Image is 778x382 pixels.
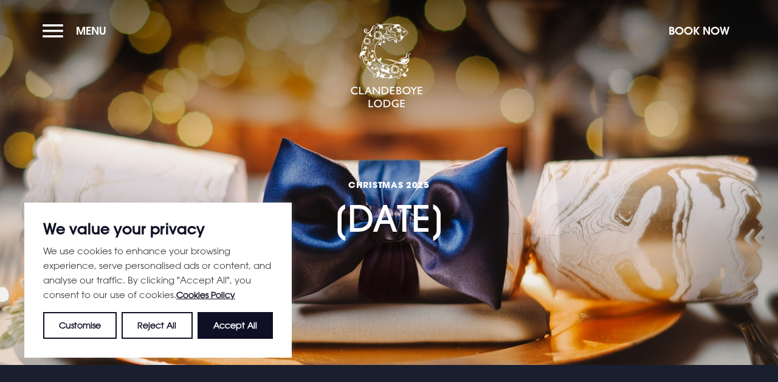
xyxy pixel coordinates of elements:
button: Book Now [663,18,735,44]
div: We value your privacy [24,203,292,358]
button: Accept All [198,312,273,339]
p: We value your privacy [43,221,273,236]
button: Customise [43,312,117,339]
img: Clandeboye Lodge [350,24,423,109]
a: Cookies Policy [176,290,235,300]
button: Reject All [122,312,192,339]
h1: [DATE] [333,131,445,240]
span: Menu [76,24,106,38]
span: CHRISTMAS 2025 [333,179,445,190]
p: We use cookies to enhance your browsing experience, serve personalised ads or content, and analys... [43,243,273,302]
button: Menu [43,18,112,44]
